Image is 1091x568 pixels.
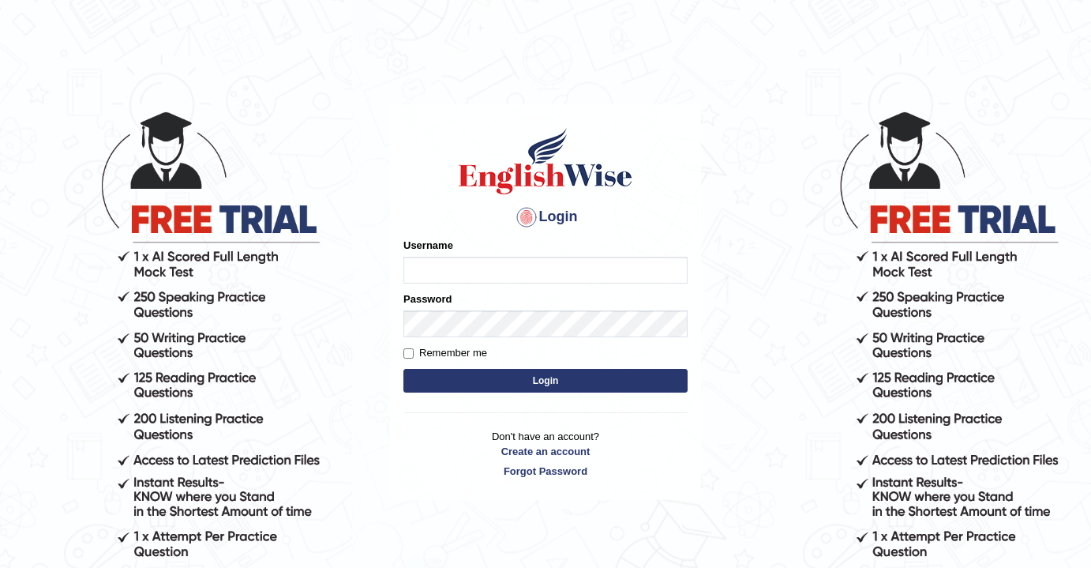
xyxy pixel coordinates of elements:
[403,429,688,478] p: Don't have an account?
[403,238,453,253] label: Username
[403,205,688,230] h4: Login
[403,464,688,479] a: Forgot Password
[403,348,414,359] input: Remember me
[403,444,688,459] a: Create an account
[456,126,635,197] img: Logo of English Wise sign in for intelligent practice with AI
[403,292,452,307] label: Password
[403,345,487,361] label: Remember me
[403,369,688,393] button: Login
